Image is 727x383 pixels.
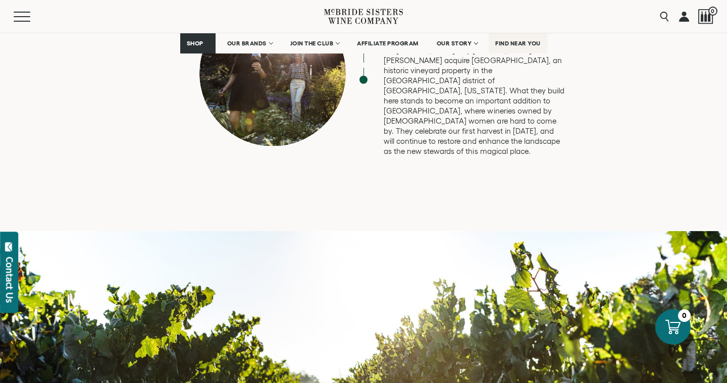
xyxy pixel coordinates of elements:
[290,40,334,47] span: JOIN THE CLUB
[187,40,204,47] span: SHOP
[5,257,15,303] div: Contact Us
[227,40,267,47] span: OUR BRANDS
[384,45,565,156] p: On [PERSON_NAME] Day [PERSON_NAME] and [PERSON_NAME] acquire [GEOGRAPHIC_DATA], an historic viney...
[495,40,541,47] span: FIND NEAR YOU
[437,40,472,47] span: OUR STORY
[180,33,216,53] a: SHOP
[221,33,279,53] a: OUR BRANDS
[350,33,425,53] a: AFFILIATE PROGRAM
[357,40,419,47] span: AFFILIATE PROGRAM
[708,7,717,16] span: 0
[430,33,484,53] a: OUR STORY
[284,33,346,53] a: JOIN THE CLUB
[489,33,547,53] a: FIND NEAR YOU
[678,309,691,322] div: 0
[14,12,50,22] button: Mobile Menu Trigger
